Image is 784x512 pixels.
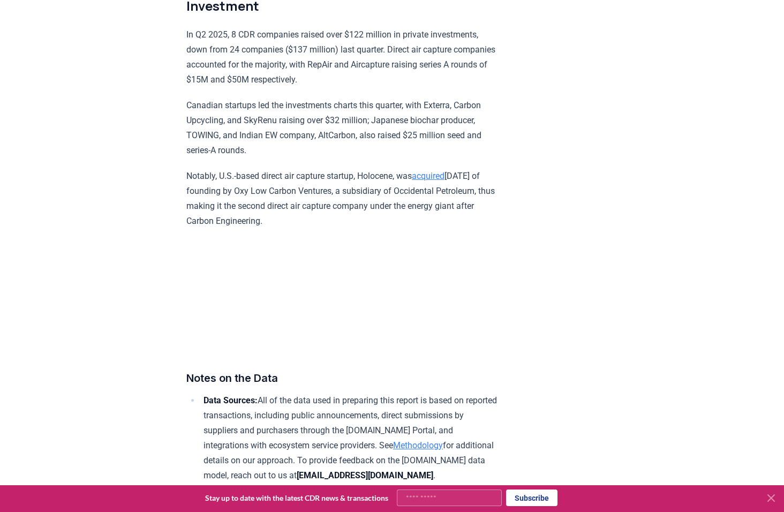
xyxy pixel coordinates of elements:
h3: Notes on the Data [186,370,500,387]
strong: [EMAIL_ADDRESS][DOMAIN_NAME] [297,470,433,480]
li: All of the data used in preparing this report is based on reported transactions, including public... [200,393,500,483]
a: Methodology [393,440,443,450]
a: acquired [412,171,444,181]
p: Canadian startups led the investments charts this quarter, with Exterra, Carbon Upcycling, and Sk... [186,98,500,158]
p: In Q2 2025, 8 CDR companies raised over $122 million in private investments, down from 24 compani... [186,27,500,87]
iframe: Split Bars [186,239,500,352]
strong: Data Sources: [203,395,258,405]
p: Notably, U.S.-based direct air capture startup, Holocene, was [DATE] of founding by Oxy Low Carbo... [186,169,500,229]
